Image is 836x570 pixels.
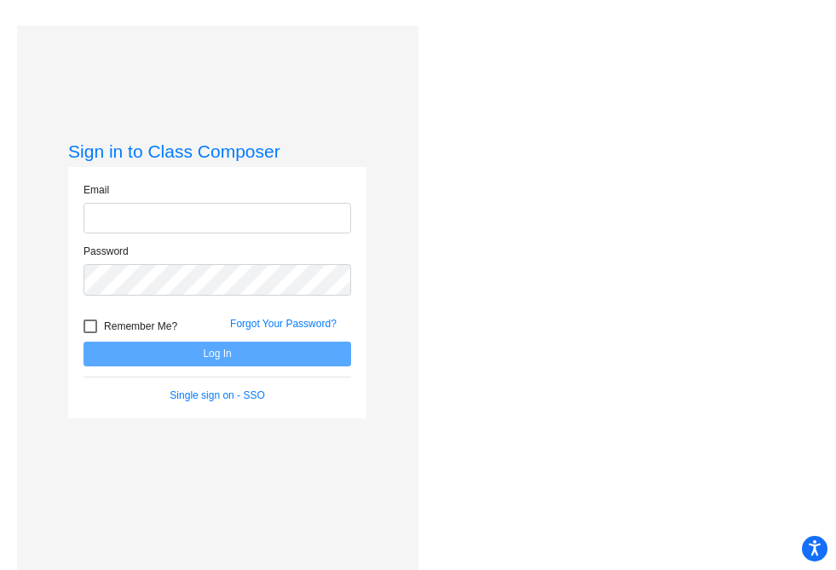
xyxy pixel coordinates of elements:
[68,141,366,162] h3: Sign in to Class Composer
[230,318,337,330] a: Forgot Your Password?
[84,342,351,366] button: Log In
[84,244,129,259] label: Password
[170,389,264,401] a: Single sign on - SSO
[104,316,177,337] span: Remember Me?
[84,182,109,198] label: Email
